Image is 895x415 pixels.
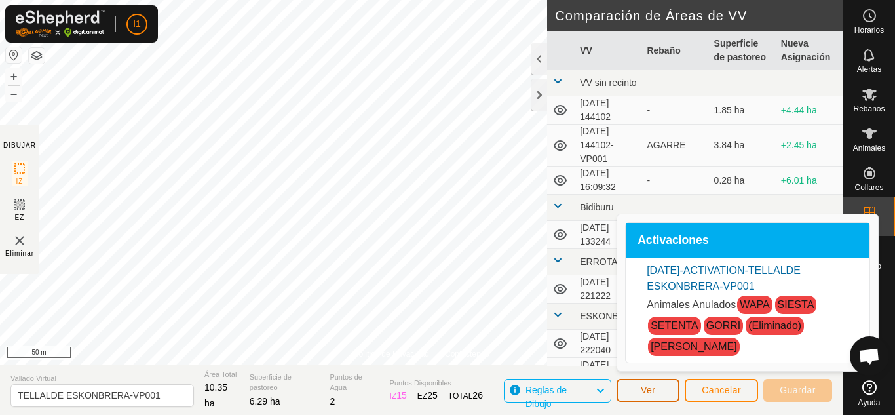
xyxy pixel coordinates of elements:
[3,140,36,150] div: DIBUJAR
[850,336,889,376] div: Open chat
[651,320,698,331] a: SETENTA
[390,389,407,403] div: IZ
[6,69,22,85] button: +
[780,385,816,395] span: Guardar
[427,390,438,401] span: 25
[853,105,885,113] span: Rebaños
[854,184,883,191] span: Collares
[763,379,832,402] button: Guardar
[448,389,483,403] div: TOTAL
[685,379,758,402] button: Cancelar
[580,256,683,267] span: ERROTABARRI CIERRE
[580,77,636,88] span: VV sin recinto
[740,299,769,310] a: WAPA
[6,86,22,102] button: –
[5,248,34,258] span: Eliminar
[709,125,776,167] td: 3.84 ha
[575,330,641,358] td: [DATE] 222040
[575,358,641,386] td: [DATE] 222136
[204,382,227,408] span: 10.35 ha
[580,202,613,212] span: Bidiburu
[16,10,105,37] img: Logo Gallagher
[853,144,885,152] span: Animales
[776,125,843,167] td: +2.45 ha
[706,320,740,331] a: GORRI
[858,399,881,406] span: Ayuda
[6,47,22,63] button: Restablecer Mapa
[709,96,776,125] td: 1.85 ha
[575,96,641,125] td: [DATE] 144102
[16,176,24,186] span: IZ
[445,348,489,360] a: Contáctenos
[776,167,843,195] td: +6.01 ha
[647,299,736,310] span: Animales Anulados
[330,372,379,393] span: Puntos de Agua
[396,390,407,401] span: 15
[651,341,737,352] a: [PERSON_NAME]
[575,167,641,195] td: [DATE] 16:09:32
[133,17,141,31] span: I1
[776,96,843,125] td: +4.44 ha
[647,104,703,117] div: -
[778,299,814,310] a: SIESTA
[12,233,28,248] img: VV
[575,221,641,249] td: [DATE] 133244
[390,378,483,389] span: Puntos Disponibles
[709,31,776,70] th: Superficie de pastoreo
[854,26,884,34] span: Horarios
[15,212,25,222] span: EZ
[776,31,843,70] th: Nueva Asignación
[647,265,801,292] a: [DATE]-ACTIVATION-TELLALDE ESKONBRERA-VP001
[617,379,679,402] button: Ver
[250,396,280,406] span: 6.29 ha
[575,31,641,70] th: VV
[417,389,438,403] div: EZ
[641,385,656,395] span: Ver
[746,317,804,335] span: (Eliminado)
[641,31,708,70] th: Rebaño
[638,235,709,247] span: Activaciones
[29,48,45,64] button: Capas del Mapa
[702,385,741,395] span: Cancelar
[647,174,703,188] div: -
[354,348,429,360] a: Política de Privacidad
[472,390,483,401] span: 26
[555,8,843,24] h2: Comparación de Áreas de VV
[330,396,335,406] span: 2
[575,275,641,304] td: [DATE] 221222
[580,311,643,321] span: ESKONBRERA
[250,372,320,393] span: Superficie de pastoreo
[10,373,194,384] span: Vallado Virtual
[647,138,703,152] div: AGARRE
[843,375,895,412] a: Ayuda
[575,125,641,167] td: [DATE] 144102-VP001
[857,66,881,73] span: Alertas
[525,385,567,409] span: Reglas de Dibujo
[204,369,239,380] span: Área Total
[709,167,776,195] td: 0.28 ha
